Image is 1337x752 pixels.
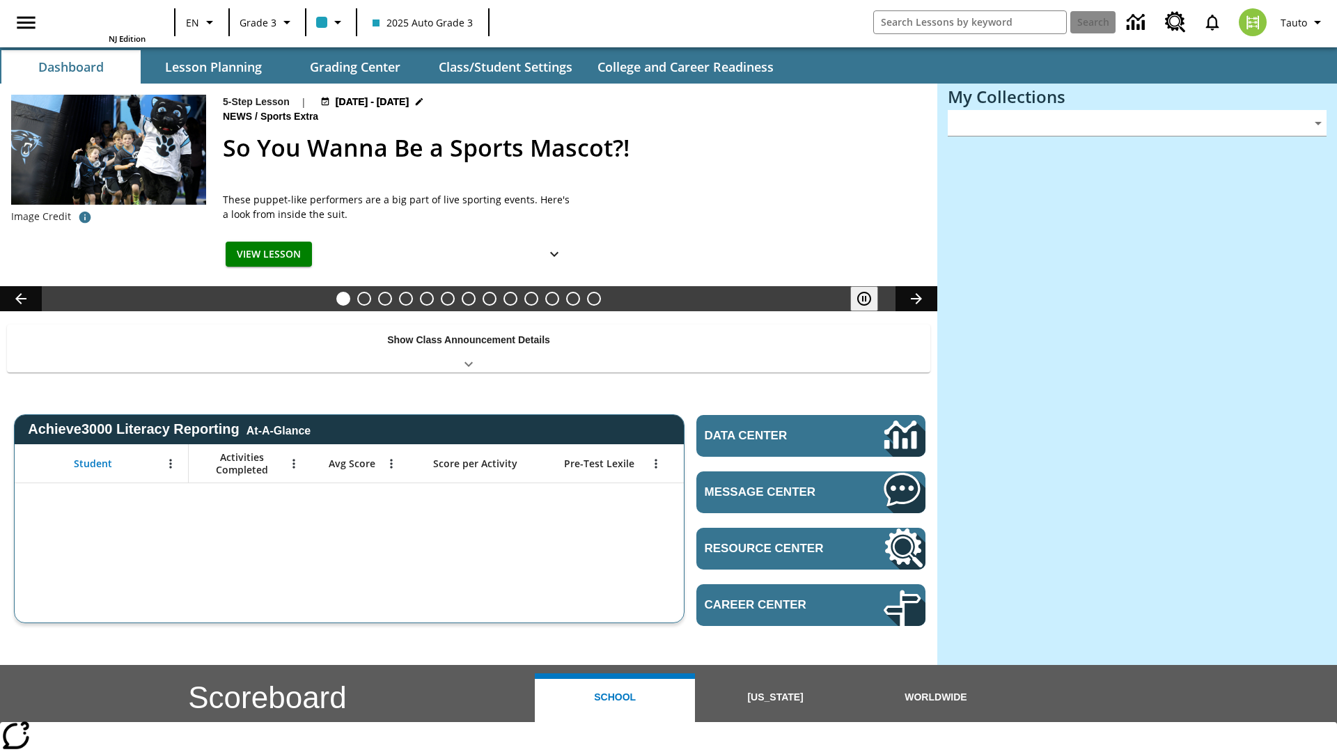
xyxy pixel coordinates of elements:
[441,292,455,306] button: Slide 6 A Lord, A Lion, and a Pickle
[695,673,855,722] button: [US_STATE]
[186,15,199,30] span: EN
[6,2,47,43] button: Open side menu
[336,95,409,109] span: [DATE] - [DATE]
[705,598,842,612] span: Career Center
[255,111,258,122] span: /
[399,292,413,306] button: Slide 4 Born to Dirt Bike
[696,584,925,626] a: Career Center
[286,50,425,84] button: Grading Center
[850,286,878,311] button: Pause
[318,95,428,109] button: Aug 24 - Aug 24 Choose Dates
[428,50,584,84] button: Class/Student Settings
[705,485,842,499] span: Message Center
[28,421,311,437] span: Achieve3000 Literacy Reporting
[948,87,1327,107] h3: My Collections
[74,457,112,470] span: Student
[378,292,392,306] button: Slide 3 The Cold, Cold Moon
[696,415,925,457] a: Data Center
[586,50,785,84] button: College and Career Readiness
[1157,3,1194,41] a: Resource Center, Will open in new tab
[896,286,937,311] button: Lesson carousel, Next
[1281,15,1307,30] span: Tauto
[357,292,371,306] button: Slide 2 Taking Movies to the X-Dimension
[311,10,352,35] button: Class color is light blue. Change class color
[535,673,695,722] button: School
[223,192,571,221] div: These puppet-like performers are a big part of live sporting events. Here's a look from inside th...
[234,10,301,35] button: Grade: Grade 3, Select a grade
[646,453,666,474] button: Open Menu
[11,95,206,205] img: The Carolina Panthers' mascot, Sir Purr leads a YMCA flag football team onto the field before an ...
[705,542,842,556] span: Resource Center
[109,33,146,44] span: NJ Edition
[462,292,476,306] button: Slide 7 CVC Short Vowels Lesson 2
[247,422,311,437] div: At-A-Glance
[696,471,925,513] a: Message Center
[283,453,304,474] button: Open Menu
[260,109,321,125] span: Sports Extra
[381,453,402,474] button: Open Menu
[180,10,224,35] button: Language: EN, Select a language
[1194,4,1230,40] a: Notifications
[329,457,375,470] span: Avg Score
[11,210,71,224] p: Image Credit
[696,528,925,570] a: Resource Center, Will open in new tab
[874,11,1066,33] input: search field
[160,453,181,474] button: Open Menu
[705,429,836,443] span: Data Center
[545,292,559,306] button: Slide 11 Cars of the Future?
[1230,4,1275,40] button: Select a new avatar
[503,292,517,306] button: Slide 9 Dogs With Jobs
[373,15,473,30] span: 2025 Auto Grade 3
[483,292,497,306] button: Slide 8 Dianne Feinstein: A Lifelong Leader
[1118,3,1157,42] a: Data Center
[1275,10,1331,35] button: Profile/Settings
[850,286,892,311] div: Pause
[387,333,550,347] p: Show Class Announcement Details
[71,205,99,230] button: Photo credit: AP Photo/Bob Leverone
[7,324,930,373] div: Show Class Announcement Details
[564,457,634,470] span: Pre-Test Lexile
[1239,8,1267,36] img: avatar image
[240,15,276,30] span: Grade 3
[223,109,255,125] span: News
[587,292,601,306] button: Slide 13 Career Lesson
[143,50,283,84] button: Lesson Planning
[566,292,580,306] button: Slide 12 Pre-release lesson
[226,242,312,267] button: View Lesson
[856,673,1016,722] button: Worldwide
[336,292,350,306] button: Slide 1 So You Wanna Be a Sports Mascot?!
[55,6,146,33] a: Home
[223,95,290,109] p: 5-Step Lesson
[196,451,288,476] span: Activities Completed
[55,4,146,44] div: Home
[433,457,517,470] span: Score per Activity
[1,50,141,84] button: Dashboard
[301,95,306,109] span: |
[524,292,538,306] button: Slide 10 Remembering Justice O'Connor
[540,242,568,267] button: Show Details
[420,292,434,306] button: Slide 5 Do You Want Fries With That?
[223,130,921,166] h2: So You Wanna Be a Sports Mascot?!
